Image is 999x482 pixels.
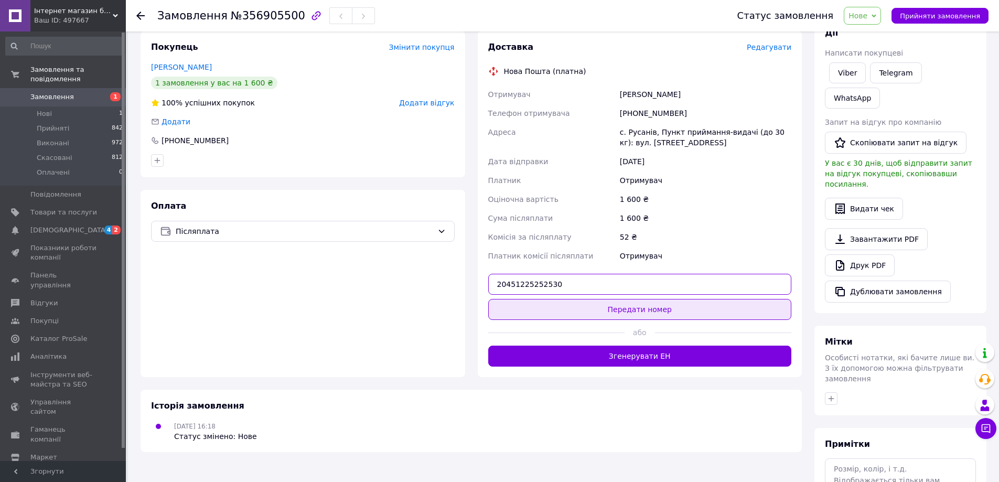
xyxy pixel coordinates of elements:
[488,195,558,203] span: Оціночна вартість
[825,28,838,38] span: Дії
[488,214,553,222] span: Сума післяплати
[488,42,534,52] span: Доставка
[389,43,455,51] span: Змінити покупця
[176,226,433,237] span: Післяплата
[488,176,521,185] span: Платник
[34,16,126,25] div: Ваш ID: 497667
[618,85,793,104] div: [PERSON_NAME]
[174,431,257,442] div: Статус змінено: Нове
[900,12,980,20] span: Прийняти замовлення
[30,243,97,262] span: Показники роботи компанії
[151,98,255,108] div: успішних покупок
[30,334,87,344] span: Каталог ProSale
[37,138,69,148] span: Виконані
[119,168,123,177] span: 0
[488,128,516,136] span: Адреса
[618,228,793,247] div: 52 ₴
[162,117,190,126] span: Додати
[30,271,97,290] span: Панель управління
[162,99,182,107] span: 100%
[104,226,113,234] span: 4
[618,190,793,209] div: 1 600 ₴
[488,252,594,260] span: Платник комісії післяплати
[112,138,123,148] span: 972
[737,10,834,21] div: Статус замовлення
[151,401,244,411] span: Історія замовлення
[488,233,572,241] span: Комісія за післяплату
[5,37,124,56] input: Пошук
[30,425,97,444] span: Гаманець компанії
[618,152,793,171] div: [DATE]
[618,247,793,265] div: Отримувач
[30,398,97,416] span: Управління сайтом
[30,92,74,102] span: Замовлення
[112,153,123,163] span: 812
[618,209,793,228] div: 1 600 ₴
[112,226,121,234] span: 2
[825,49,903,57] span: Написати покупцеві
[488,274,792,295] input: Номер експрес-накладної
[30,65,126,84] span: Замовлення та повідомлення
[825,118,941,126] span: Запит на відгук про компанію
[112,124,123,133] span: 842
[30,208,97,217] span: Товари та послуги
[151,42,198,52] span: Покупець
[848,12,867,20] span: Нове
[825,88,880,109] a: WhatsApp
[37,153,72,163] span: Скасовані
[829,62,866,83] a: Viber
[825,254,895,276] a: Друк PDF
[110,92,121,101] span: 1
[34,6,113,16] span: Інтернет магазин бджільництва "Вулик"
[975,418,996,439] button: Чат з покупцем
[625,327,655,338] span: або
[157,9,228,22] span: Замовлення
[30,298,58,308] span: Відгуки
[488,90,531,99] span: Отримувач
[30,316,59,326] span: Покупці
[174,423,216,430] span: [DATE] 16:18
[151,63,212,71] a: [PERSON_NAME]
[151,77,277,89] div: 1 замовлення у вас на 1 600 ₴
[825,439,870,449] span: Примітки
[30,190,81,199] span: Повідомлення
[488,346,792,367] button: Згенерувати ЕН
[30,453,57,462] span: Маркет
[160,135,230,146] div: [PHONE_NUMBER]
[37,124,69,133] span: Прийняті
[399,99,454,107] span: Додати відгук
[30,226,108,235] span: [DEMOGRAPHIC_DATA]
[501,66,589,77] div: Нова Пошта (платна)
[37,109,52,119] span: Нові
[825,132,966,154] button: Скопіювати запит на відгук
[136,10,145,21] div: Повернутися назад
[825,281,951,303] button: Дублювати замовлення
[825,198,903,220] button: Видати чек
[870,62,921,83] a: Telegram
[151,201,186,211] span: Оплата
[231,9,305,22] span: №356905500
[891,8,989,24] button: Прийняти замовлення
[618,123,793,152] div: с. Русанів, Пункт приймання-видачі (до 30 кг): вул. [STREET_ADDRESS]
[488,109,570,117] span: Телефон отримувача
[825,228,928,250] a: Завантажити PDF
[488,157,549,166] span: Дата відправки
[825,337,853,347] span: Мітки
[747,43,791,51] span: Редагувати
[119,109,123,119] span: 1
[618,171,793,190] div: Отримувач
[488,299,792,320] button: Передати номер
[825,354,974,383] span: Особисті нотатки, які бачите лише ви. З їх допомогою можна фільтрувати замовлення
[825,159,972,188] span: У вас є 30 днів, щоб відправити запит на відгук покупцеві, скопіювавши посилання.
[30,352,67,361] span: Аналітика
[30,370,97,389] span: Інструменти веб-майстра та SEO
[37,168,70,177] span: Оплачені
[618,104,793,123] div: [PHONE_NUMBER]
